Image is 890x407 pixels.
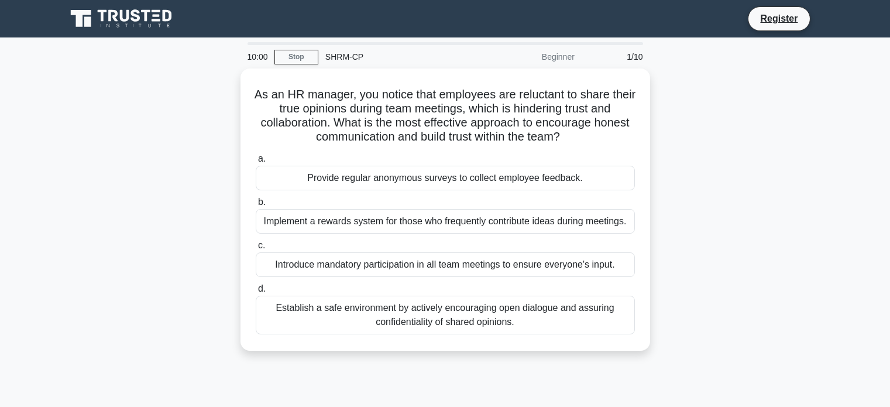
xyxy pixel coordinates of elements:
[258,283,266,293] span: d.
[240,45,274,69] div: 10:00
[256,252,635,277] div: Introduce mandatory participation in all team meetings to ensure everyone's input.
[256,166,635,190] div: Provide regular anonymous surveys to collect employee feedback.
[753,11,805,26] a: Register
[582,45,650,69] div: 1/10
[255,87,636,145] h5: As an HR manager, you notice that employees are reluctant to share their true opinions during tea...
[258,240,265,250] span: c.
[256,209,635,234] div: Implement a rewards system for those who frequently contribute ideas during meetings.
[479,45,582,69] div: Beginner
[258,153,266,163] span: a.
[274,50,318,64] a: Stop
[318,45,479,69] div: SHRM-CP
[256,296,635,334] div: Establish a safe environment by actively encouraging open dialogue and assuring confidentiality o...
[258,197,266,207] span: b.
